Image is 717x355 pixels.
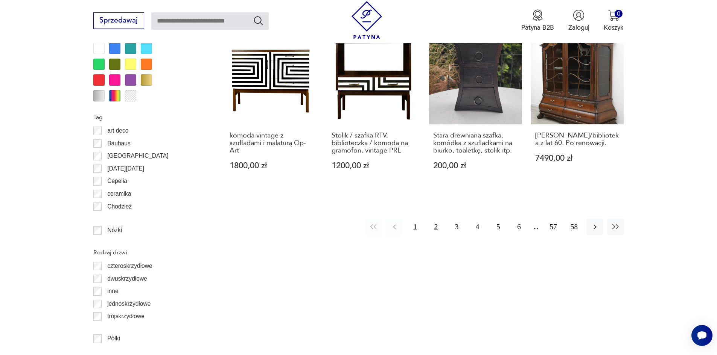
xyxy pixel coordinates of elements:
[511,219,527,235] button: 6
[535,154,620,162] p: 7490,00 zł
[531,32,624,187] a: Zabytkowa witryna/biblioteka z lat 60. Po renowacji.[PERSON_NAME]/biblioteka z lat 60. Po renowac...
[332,132,416,155] h3: Stolik / szafka RTV, biblioteczka / komoda na gramofon, vintage PRL
[107,225,122,235] p: Nóżki
[521,9,554,32] a: Ikona medaluPatyna B2B
[545,219,562,235] button: 57
[107,189,131,199] p: ceramika
[566,219,582,235] button: 58
[107,299,151,309] p: jednoskrzydłowe
[433,162,518,170] p: 200,00 zł
[532,9,543,21] img: Ikona medalu
[230,162,314,170] p: 1800,00 zł
[521,23,554,32] p: Patyna B2B
[573,9,585,21] img: Ikonka użytkownika
[429,32,522,187] a: Stara drewniana szafka, komódka z szufladkami na biurko, toaletkę, stolik itp.Stara drewniana sza...
[107,139,131,148] p: Bauhaus
[568,9,589,32] button: Zaloguj
[407,219,423,235] button: 1
[615,10,623,18] div: 0
[93,112,204,122] p: Tag
[107,311,145,321] p: trójskrzydłowe
[332,162,416,170] p: 1200,00 zł
[521,9,554,32] button: Patyna B2B
[107,202,132,211] p: Chodzież
[107,334,120,343] p: Półki
[327,32,420,187] a: Stolik / szafka RTV, biblioteczka / komoda na gramofon, vintage PRLStolik / szafka RTV, bibliotec...
[107,164,144,174] p: [DATE][DATE]
[107,151,168,161] p: [GEOGRAPHIC_DATA]
[428,219,444,235] button: 2
[93,18,144,24] a: Sprzedawaj
[107,214,130,224] p: Ćmielów
[107,274,147,284] p: dwuskrzydłowe
[604,23,624,32] p: Koszyk
[107,176,127,186] p: Cepelia
[433,132,518,155] h3: Stara drewniana szafka, komódka z szufladkami na biurko, toaletkę, stolik itp.
[93,248,204,257] p: Rodzaj drzwi
[348,1,386,39] img: Patyna - sklep z meblami i dekoracjami vintage
[107,261,152,271] p: czteroskrzydłowe
[93,12,144,29] button: Sprzedawaj
[568,23,589,32] p: Zaloguj
[691,325,712,346] iframe: Smartsupp widget button
[225,32,318,187] a: komoda vintage z szufladami i malaturą Op-Artkomoda vintage z szufladami i malaturą Op-Art1800,00 zł
[107,286,118,296] p: inne
[107,126,128,136] p: art deco
[253,15,264,26] button: Szukaj
[449,219,465,235] button: 3
[604,9,624,32] button: 0Koszyk
[490,219,506,235] button: 5
[608,9,620,21] img: Ikona koszyka
[535,132,620,147] h3: [PERSON_NAME]/biblioteka z lat 60. Po renowacji.
[230,132,314,155] h3: komoda vintage z szufladami i malaturą Op-Art
[469,219,486,235] button: 4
